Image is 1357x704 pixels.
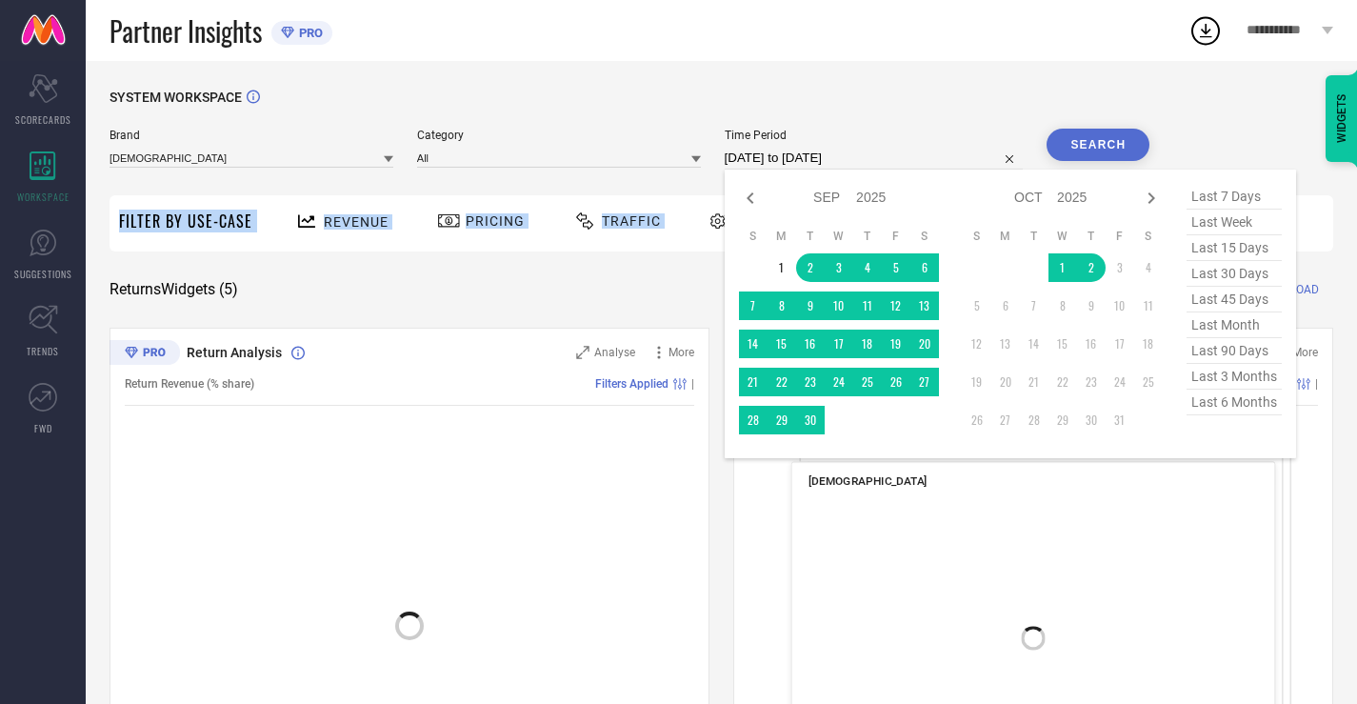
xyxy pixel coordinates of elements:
th: Friday [882,229,910,244]
span: PRO [294,26,323,40]
span: SUGGESTIONS [14,267,72,281]
td: Sun Sep 28 2025 [739,406,768,434]
th: Tuesday [796,229,825,244]
span: last 7 days [1187,184,1282,210]
td: Thu Sep 04 2025 [853,253,882,282]
td: Sun Sep 14 2025 [739,330,768,358]
span: SYSTEM WORKSPACE [110,90,242,105]
td: Thu Oct 30 2025 [1077,406,1106,434]
span: last 45 days [1187,287,1282,312]
th: Monday [991,229,1020,244]
td: Tue Oct 21 2025 [1020,368,1048,396]
span: | [1315,377,1318,391]
span: last 6 months [1187,390,1282,415]
span: More [1292,346,1318,359]
td: Mon Sep 01 2025 [768,253,796,282]
span: last 3 months [1187,364,1282,390]
td: Mon Oct 20 2025 [991,368,1020,396]
td: Wed Oct 08 2025 [1048,292,1077,320]
td: Thu Sep 18 2025 [853,330,882,358]
div: Premium [110,340,180,369]
td: Mon Oct 13 2025 [991,330,1020,358]
span: Filters Applied [595,377,669,391]
td: Fri Oct 03 2025 [1106,253,1134,282]
td: Sun Oct 05 2025 [963,292,991,320]
td: Fri Oct 24 2025 [1106,368,1134,396]
td: Thu Oct 02 2025 [1077,253,1106,282]
td: Mon Oct 27 2025 [991,406,1020,434]
span: More [669,346,694,359]
span: last 15 days [1187,235,1282,261]
td: Tue Oct 07 2025 [1020,292,1048,320]
td: Mon Oct 06 2025 [991,292,1020,320]
td: Wed Oct 15 2025 [1048,330,1077,358]
td: Tue Sep 23 2025 [796,368,825,396]
svg: Zoom [576,346,589,359]
span: FWD [34,421,52,435]
div: Next month [1140,187,1163,210]
span: Returns Widgets ( 5 ) [110,280,238,299]
td: Fri Sep 05 2025 [882,253,910,282]
td: Tue Oct 14 2025 [1020,330,1048,358]
td: Sat Sep 20 2025 [910,330,939,358]
span: Return Revenue (% share) [125,377,254,391]
td: Mon Sep 08 2025 [768,292,796,320]
span: Pricing [466,213,525,229]
td: Mon Sep 29 2025 [768,406,796,434]
td: Fri Oct 17 2025 [1106,330,1134,358]
td: Mon Sep 15 2025 [768,330,796,358]
span: last week [1187,210,1282,235]
td: Mon Sep 22 2025 [768,368,796,396]
td: Wed Sep 17 2025 [825,330,853,358]
td: Fri Sep 26 2025 [882,368,910,396]
th: Friday [1106,229,1134,244]
button: Search [1047,129,1149,161]
th: Saturday [910,229,939,244]
span: Filter By Use-Case [119,210,252,232]
td: Sat Oct 04 2025 [1134,253,1163,282]
td: Sat Sep 06 2025 [910,253,939,282]
td: Sat Oct 11 2025 [1134,292,1163,320]
input: Select time period [725,147,1024,170]
span: [DEMOGRAPHIC_DATA] [808,474,928,488]
th: Monday [768,229,796,244]
td: Sat Oct 25 2025 [1134,368,1163,396]
td: Thu Sep 25 2025 [853,368,882,396]
span: last 90 days [1187,338,1282,364]
span: Category [417,129,701,142]
td: Sat Oct 18 2025 [1134,330,1163,358]
td: Thu Oct 16 2025 [1077,330,1106,358]
th: Tuesday [1020,229,1048,244]
span: Time Period [725,129,1024,142]
td: Wed Oct 22 2025 [1048,368,1077,396]
td: Wed Oct 01 2025 [1048,253,1077,282]
td: Fri Sep 12 2025 [882,292,910,320]
th: Sunday [739,229,768,244]
span: Traffic [602,213,661,229]
th: Thursday [1077,229,1106,244]
td: Sat Sep 13 2025 [910,292,939,320]
span: SCORECARDS [15,112,71,127]
td: Sun Oct 26 2025 [963,406,991,434]
span: WORKSPACE [17,190,70,204]
td: Sun Sep 07 2025 [739,292,768,320]
span: Revenue [324,214,389,230]
th: Sunday [963,229,991,244]
td: Tue Sep 30 2025 [796,406,825,434]
div: Previous month [739,187,762,210]
span: Return Analysis [187,345,282,360]
td: Fri Sep 19 2025 [882,330,910,358]
span: TRENDS [27,344,59,358]
td: Sun Sep 21 2025 [739,368,768,396]
td: Wed Oct 29 2025 [1048,406,1077,434]
span: | [691,377,694,391]
td: Tue Sep 02 2025 [796,253,825,282]
th: Wednesday [825,229,853,244]
td: Wed Sep 24 2025 [825,368,853,396]
td: Sun Oct 12 2025 [963,330,991,358]
span: Brand [110,129,393,142]
td: Wed Sep 10 2025 [825,292,853,320]
td: Thu Oct 23 2025 [1077,368,1106,396]
th: Thursday [853,229,882,244]
td: Sat Sep 27 2025 [910,368,939,396]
